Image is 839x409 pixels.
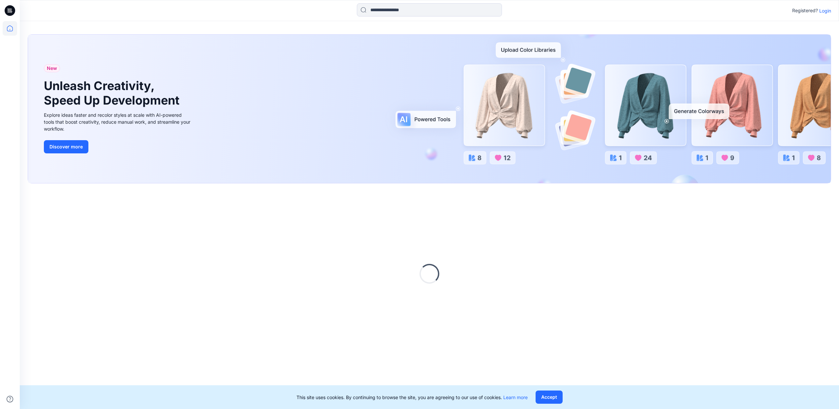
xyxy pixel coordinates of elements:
[44,111,192,132] div: Explore ideas faster and recolor styles at scale with AI-powered tools that boost creativity, red...
[44,140,192,153] a: Discover more
[819,7,831,14] p: Login
[44,140,88,153] button: Discover more
[47,64,57,72] span: New
[296,394,528,401] p: This site uses cookies. By continuing to browse the site, you are agreeing to our use of cookies.
[792,7,818,15] p: Registered?
[44,79,182,107] h1: Unleash Creativity, Speed Up Development
[536,391,563,404] button: Accept
[503,394,528,400] a: Learn more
